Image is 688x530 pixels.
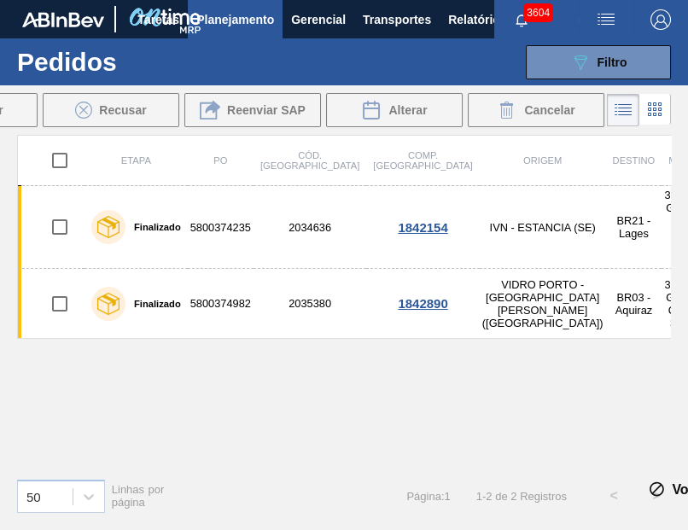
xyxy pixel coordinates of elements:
[326,93,463,127] button: Alterar
[22,12,104,27] img: TNhmsLtSVTkK8tSr43FrP2fwEKptu5GPRR3wAAAABJRU5ErkJggg==
[326,93,463,127] div: Alterar Pedido
[369,296,476,311] div: 1842890
[260,150,359,171] span: Cód. [GEOGRAPHIC_DATA]
[137,9,179,30] span: Tarefas
[125,299,181,309] label: Finalizado
[468,93,604,127] button: Cancelar
[650,9,671,30] img: Logout
[480,186,606,269] td: IVN - ESTANCIA (SE)
[196,9,274,30] span: Planejamento
[99,103,146,117] span: Recusar
[526,45,671,79] button: Filtro
[607,94,639,126] div: Visão em Lista
[188,186,254,269] td: 5800374235
[388,103,427,117] span: Alterar
[26,489,41,504] div: 50
[480,269,606,339] td: VIDRO PORTO - [GEOGRAPHIC_DATA][PERSON_NAME] ([GEOGRAPHIC_DATA])
[523,155,562,166] span: Origem
[524,103,574,117] span: Cancelar
[184,93,321,127] div: Reenviar SAP
[448,9,506,30] span: Relatórios
[373,150,472,171] span: Comp. [GEOGRAPHIC_DATA]
[227,103,306,117] span: Reenviar SAP
[188,269,254,339] td: 5800374982
[43,93,179,127] div: Recusar
[494,8,549,32] button: Notificações
[17,52,225,72] h1: Pedidos
[112,483,165,509] span: Linhas por página
[406,490,450,503] span: Página : 1
[363,9,431,30] span: Transportes
[639,94,671,126] div: Visão em Cards
[468,93,604,127] div: Cancelar Pedidos em Massa
[606,269,662,339] td: BR03 - Aquiraz
[254,186,366,269] td: 2034636
[121,155,151,166] span: Etapa
[476,490,567,503] span: 1 - 2 de 2 Registros
[596,9,616,30] img: userActions
[291,9,346,30] span: Gerencial
[125,222,181,232] label: Finalizado
[613,155,656,166] span: Destino
[254,269,366,339] td: 2035380
[213,155,227,166] span: PO
[523,3,553,22] span: 3604
[606,186,662,269] td: BR21 - Lages
[598,55,627,69] span: Filtro
[592,475,635,517] button: <
[369,220,476,235] div: 1842154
